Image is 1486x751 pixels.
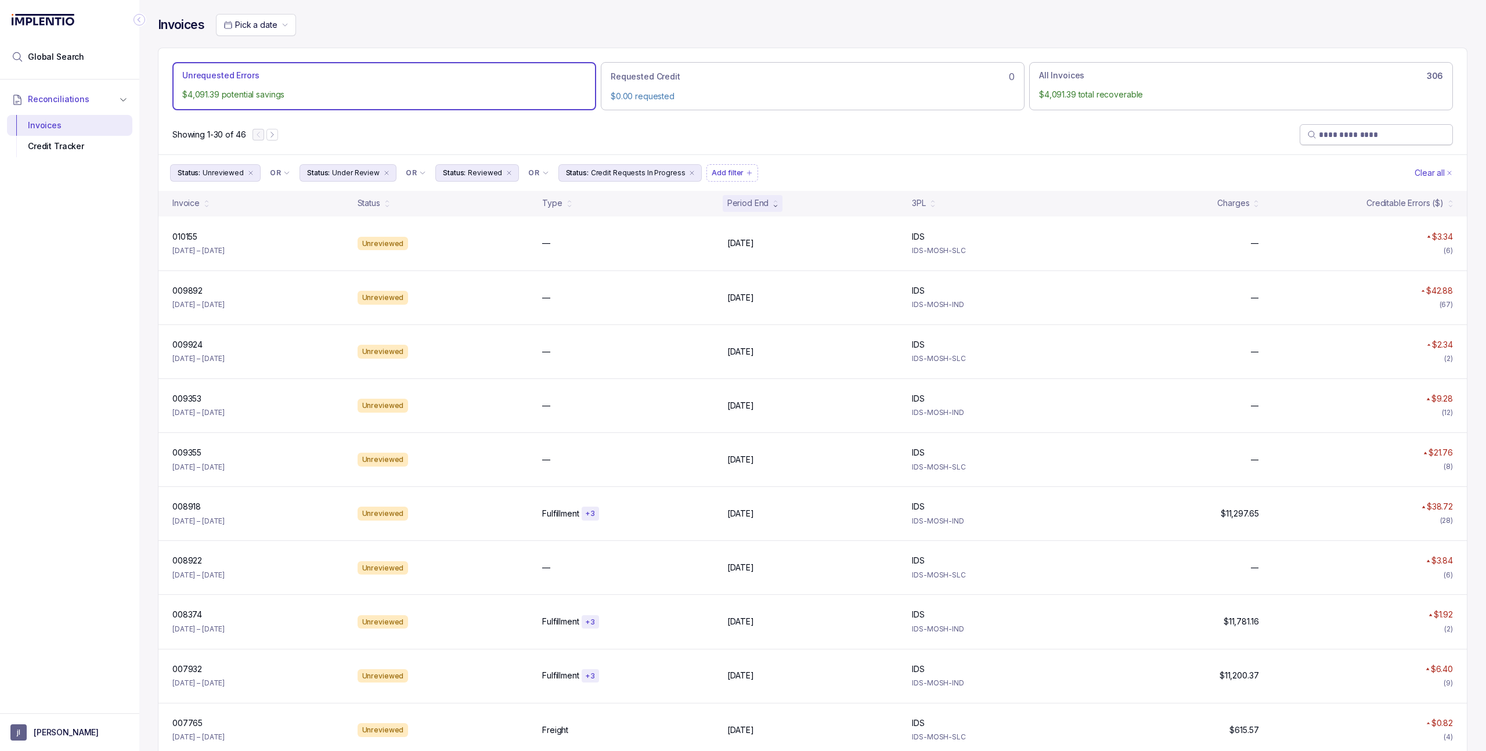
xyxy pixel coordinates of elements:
[912,299,1083,310] p: IDS-MOSH-IND
[172,555,202,566] p: 008922
[591,167,686,179] p: Credit Requests In Progress
[542,400,550,411] p: —
[585,671,596,681] p: + 3
[912,285,925,297] p: IDS
[170,164,261,182] button: Filter Chip Unreviewed
[912,393,925,405] p: IDS
[1440,515,1453,526] div: (28)
[1251,454,1259,465] p: —
[1224,616,1259,627] p: $11,781.16
[1039,70,1084,81] p: All Invoices
[358,507,409,521] div: Unreviewed
[28,51,84,63] span: Global Search
[727,346,754,358] p: [DATE]
[1251,237,1259,249] p: —
[912,353,1083,364] p: IDS-MOSH-SLC
[1442,407,1453,418] div: (12)
[406,168,417,178] p: OR
[178,167,200,179] p: Status:
[216,14,296,36] button: Date Range Picker
[566,167,589,179] p: Status:
[1444,623,1453,635] div: (2)
[358,291,409,305] div: Unreviewed
[912,677,1083,689] p: IDS-MOSH-IND
[912,339,925,351] p: IDS
[542,454,550,465] p: —
[1426,722,1430,725] img: red pointer upwards
[172,245,225,257] p: [DATE] – [DATE]
[358,453,409,467] div: Unreviewed
[1251,562,1259,573] p: —
[542,616,579,627] p: Fulfillment
[401,165,431,181] button: Filter Chip Connector undefined
[912,717,925,729] p: IDS
[270,168,281,178] p: OR
[1444,569,1453,581] div: (6)
[435,164,519,182] button: Filter Chip Reviewed
[1444,353,1453,364] div: (2)
[170,164,1412,182] ul: Filter Group
[172,129,246,140] p: Showing 1-30 of 46
[468,167,502,179] p: Reviewed
[332,167,380,179] p: Under Review
[912,555,925,566] p: IDS
[1426,667,1429,670] img: red pointer upwards
[172,339,203,351] p: 009924
[558,164,702,182] button: Filter Chip Credit Requests In Progress
[1427,71,1443,81] h6: 306
[358,197,380,209] div: Status
[912,515,1083,527] p: IDS-MOSH-IND
[727,562,754,573] p: [DATE]
[727,197,769,209] div: Period End
[158,17,204,33] h4: Invoices
[712,167,744,179] p: Add filter
[585,618,596,627] p: + 3
[172,285,203,297] p: 009892
[1429,613,1432,616] img: red pointer upwards
[1221,508,1259,519] p: $11,297.65
[1229,724,1258,736] p: $615.57
[912,731,1083,743] p: IDS-MOSH-SLC
[611,70,1015,84] div: 0
[687,168,697,178] div: remove content
[266,129,278,140] button: Next Page
[16,136,123,157] div: Credit Tracker
[358,399,409,413] div: Unreviewed
[172,515,225,527] p: [DATE] – [DATE]
[528,168,549,178] li: Filter Chip Connector undefined
[172,62,1453,110] ul: Action Tab Group
[172,407,225,418] p: [DATE] – [DATE]
[912,501,925,512] p: IDS
[542,237,550,249] p: —
[727,724,754,736] p: [DATE]
[528,168,539,178] p: OR
[912,231,925,243] p: IDS
[1431,663,1453,675] p: $6.40
[28,93,89,105] span: Reconciliations
[358,669,409,683] div: Unreviewed
[1426,398,1430,400] img: red pointer upwards
[1440,299,1453,310] div: (67)
[1412,164,1455,182] button: Clear Filters
[727,616,754,627] p: [DATE]
[358,723,409,737] div: Unreviewed
[706,164,758,182] button: Filter Chip Add filter
[1251,292,1259,304] p: —
[382,168,391,178] div: remove content
[912,609,925,620] p: IDS
[265,165,295,181] button: Filter Chip Connector undefined
[203,167,244,179] p: Unreviewed
[172,393,201,405] p: 009353
[912,461,1083,473] p: IDS-MOSH-SLC
[912,569,1083,581] p: IDS-MOSH-SLC
[34,727,99,738] p: [PERSON_NAME]
[611,91,1015,102] p: $0.00 requested
[1422,506,1425,508] img: red pointer upwards
[1251,400,1259,411] p: —
[182,89,586,100] p: $4,091.39 potential savings
[406,168,426,178] li: Filter Chip Connector undefined
[132,13,146,27] div: Collapse Icon
[1415,167,1445,179] p: Clear all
